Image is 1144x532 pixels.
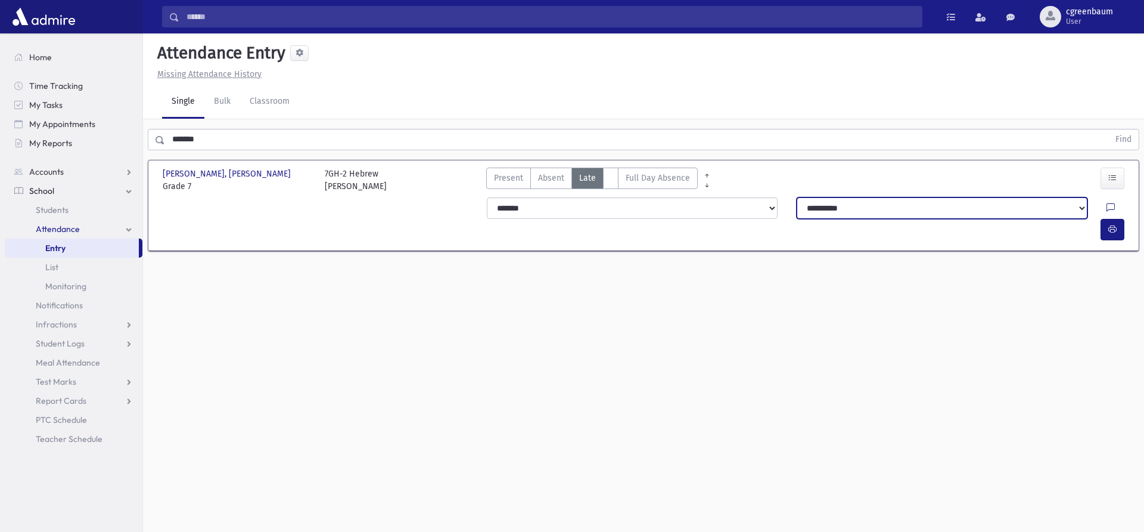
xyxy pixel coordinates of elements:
[29,119,95,129] span: My Appointments
[1066,7,1113,17] span: cgreenbaum
[5,372,142,391] a: Test Marks
[538,172,564,184] span: Absent
[36,338,85,349] span: Student Logs
[494,172,523,184] span: Present
[5,429,142,449] a: Teacher Schedule
[1066,17,1113,26] span: User
[45,262,58,273] span: List
[29,100,63,110] span: My Tasks
[5,277,142,296] a: Monitoring
[29,185,54,196] span: School
[36,415,87,425] span: PTC Schedule
[5,334,142,353] a: Student Logs
[45,281,86,292] span: Monitoring
[240,85,299,119] a: Classroom
[204,85,240,119] a: Bulk
[5,410,142,429] a: PTC Schedule
[5,239,139,258] a: Entry
[153,43,285,63] h5: Attendance Entry
[5,219,142,239] a: Attendance
[162,85,204,119] a: Single
[36,395,86,406] span: Report Cards
[5,162,142,181] a: Accounts
[5,115,142,134] a: My Appointments
[36,319,77,330] span: Infractions
[325,168,387,193] div: 7GH-2 Hebrew [PERSON_NAME]
[5,48,142,67] a: Home
[1108,129,1139,150] button: Find
[163,180,313,193] span: Grade 7
[163,168,293,180] span: [PERSON_NAME], [PERSON_NAME]
[10,5,78,29] img: AdmirePro
[36,205,69,215] span: Students
[29,166,64,177] span: Accounts
[5,200,142,219] a: Students
[5,391,142,410] a: Report Cards
[36,300,83,311] span: Notifications
[36,434,102,444] span: Teacher Schedule
[579,172,596,184] span: Late
[5,258,142,277] a: List
[36,376,76,387] span: Test Marks
[486,168,698,193] div: AttTypes
[157,69,262,79] u: Missing Attendance History
[5,296,142,315] a: Notifications
[5,315,142,334] a: Infractions
[36,357,100,368] span: Meal Attendance
[179,6,922,27] input: Search
[45,243,66,253] span: Entry
[626,172,690,184] span: Full Day Absence
[5,76,142,95] a: Time Tracking
[29,52,52,63] span: Home
[5,95,142,115] a: My Tasks
[5,353,142,372] a: Meal Attendance
[5,134,142,153] a: My Reports
[29,138,72,149] span: My Reports
[153,69,262,79] a: Missing Attendance History
[29,81,83,91] span: Time Tracking
[5,181,142,200] a: School
[36,224,80,234] span: Attendance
